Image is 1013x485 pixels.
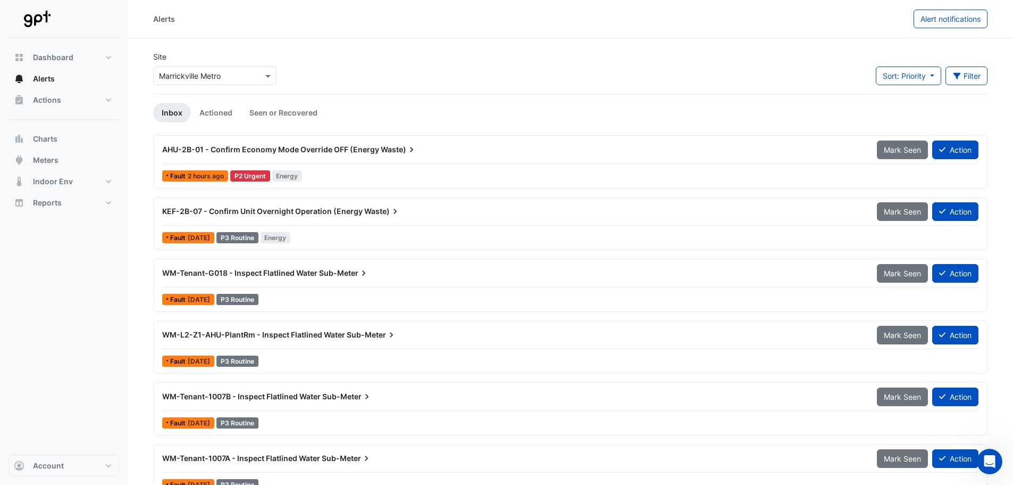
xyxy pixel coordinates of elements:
span: Account [33,461,64,471]
span: Fault [170,297,188,303]
span: Energy [272,170,303,182]
button: Sort: Priority [876,67,941,85]
span: Mark Seen [884,207,921,216]
button: Reports [9,192,119,213]
div: Alerts [153,13,175,24]
span: WM-L2-Z1-AHU-PlantRm - Inspect Flatlined Water [162,330,345,339]
span: Waste) [381,144,417,155]
span: Reports [33,198,62,208]
span: Indoor Env [33,176,73,187]
span: Mon 16-Jun-2025 09:00 AEST [188,419,210,427]
span: Alert notifications [920,14,981,23]
span: Sub-Meter [322,391,372,402]
button: Mark Seen [877,326,928,344]
span: Fault [170,358,188,365]
app-icon: Dashboard [14,52,24,63]
img: Company Logo [13,9,61,30]
iframe: Intercom live chat [977,449,1002,474]
button: Action [932,326,978,344]
span: Sort: Priority [883,71,926,80]
button: Action [932,202,978,221]
app-icon: Actions [14,95,24,105]
button: Dashboard [9,47,119,68]
button: Meters [9,150,119,171]
span: Mark Seen [884,145,921,154]
span: Tue 05-Aug-2025 11:30 AEST [188,357,210,365]
span: Fri 05-Sep-2025 10:00 AEST [188,172,224,180]
span: Mark Seen [884,269,921,278]
div: P3 Routine [216,232,258,243]
span: KEF-2B-07 - Confirm Unit Overnight Operation (Energy [162,207,363,216]
a: Actioned [191,103,241,122]
span: Waste) [364,206,400,217]
span: AHU-2B-01 - Confirm Economy Mode Override OFF (Energy [162,145,379,154]
button: Account [9,455,119,476]
button: Mark Seen [877,449,928,468]
span: Wed 03-Sep-2025 02:30 AEST [188,234,210,242]
button: Action [932,388,978,406]
label: Site [153,51,166,62]
span: Alerts [33,73,55,84]
button: Action [932,264,978,283]
span: WM-Tenant-G018 - Inspect Flatlined Water [162,268,317,277]
button: Alerts [9,68,119,89]
a: Seen or Recovered [241,103,326,122]
app-icon: Charts [14,134,24,144]
span: Mark Seen [884,331,921,340]
div: P2 Urgent [230,170,270,182]
span: Meters [33,155,58,166]
div: P3 Routine [216,417,258,429]
span: WM-Tenant-1007A - Inspect Flatlined Water [162,454,320,463]
button: Actions [9,89,119,111]
button: Filter [945,67,988,85]
app-icon: Alerts [14,73,24,84]
span: Fault [170,420,188,426]
a: Inbox [153,103,191,122]
button: Charts [9,128,119,150]
span: Actions [33,95,61,105]
span: Sub-Meter [322,453,372,464]
span: Energy [261,232,291,243]
span: Sub-Meter [347,330,397,340]
div: P3 Routine [216,294,258,305]
span: Mark Seen [884,392,921,401]
button: Mark Seen [877,202,928,221]
span: Dashboard [33,52,73,63]
span: Fault [170,235,188,241]
button: Alert notifications [914,10,987,28]
app-icon: Meters [14,155,24,166]
span: Fault [170,173,188,179]
button: Mark Seen [877,388,928,406]
span: Mark Seen [884,454,921,463]
button: Mark Seen [877,141,928,159]
button: Indoor Env [9,171,119,192]
span: Sub-Meter [319,268,369,278]
app-icon: Reports [14,198,24,208]
div: P3 Routine [216,356,258,367]
span: Mon 25-Aug-2025 14:15 AEST [188,295,210,303]
span: Charts [33,134,57,144]
button: Action [932,141,978,159]
span: WM-Tenant-1007B - Inspect Flatlined Water [162,392,321,401]
button: Mark Seen [877,264,928,283]
button: Action [932,449,978,468]
app-icon: Indoor Env [14,176,24,187]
